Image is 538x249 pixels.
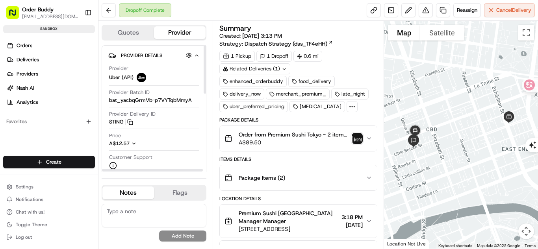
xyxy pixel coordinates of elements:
[8,75,22,89] img: 1736555255976-a54dd68f-1ca7-489b-9aae-adbdc363a1c4
[74,114,126,122] span: API Documentation
[109,118,133,125] button: STING
[438,243,472,249] button: Keyboard shortcuts
[457,7,477,14] span: Reassign
[219,76,287,87] div: enhanced_orderbuddy
[3,232,95,243] button: Log out
[67,115,73,121] div: 💻
[109,74,134,81] span: Uber (API)
[219,25,251,32] h3: Summary
[3,181,95,192] button: Settings
[518,25,534,41] button: Toggle fullscreen view
[3,82,98,94] a: Nash AI
[245,40,333,48] a: Dispatch Strategy (dss_TF4eHH)
[245,40,327,48] span: Dispatch Strategy (dss_TF4eHH)
[16,209,45,215] span: Chat with us!
[17,85,34,92] span: Nash AI
[46,159,61,166] span: Create
[102,26,154,39] button: Quotes
[220,165,377,190] button: Package Items (2)
[27,75,129,83] div: Start new chat
[453,3,481,17] button: Reassign
[102,186,154,199] button: Notes
[3,96,98,109] a: Analytics
[341,221,363,229] span: [DATE]
[154,26,206,39] button: Provider
[220,205,377,238] button: Premium Sushi [GEOGRAPHIC_DATA] Manager Manager[STREET_ADDRESS]3:18 PM[DATE]
[3,156,95,168] button: Create
[239,209,338,225] span: Premium Sushi [GEOGRAPHIC_DATA] Manager Manager
[496,7,531,14] span: Cancel Delivery
[109,132,121,139] span: Price
[8,115,14,121] div: 📗
[3,115,95,128] div: Favorites
[17,42,32,49] span: Orders
[518,223,534,239] button: Map camera controls
[109,111,156,118] span: Provider Delivery ID
[109,89,150,96] span: Provider Batch ID
[20,51,130,59] input: Clear
[22,13,78,20] button: [EMAIL_ADDRESS][DOMAIN_NAME]
[8,31,143,44] p: Welcome 👋
[154,186,206,199] button: Flags
[352,133,363,144] img: photo_proof_of_delivery image
[5,111,63,125] a: 📗Knowledge Base
[219,89,264,100] div: delivery_now
[3,207,95,218] button: Chat with us!
[56,133,95,139] a: Powered byPylon
[289,101,345,112] div: [MEDICAL_DATA]
[293,51,322,62] div: 0.6 mi
[266,89,330,100] div: merchant_premium_
[388,25,420,41] button: Show street map
[219,196,377,202] div: Location Details
[219,40,333,48] div: Strategy:
[27,83,100,89] div: We're available if you need us!
[8,8,24,24] img: Nash
[219,101,288,112] div: uber_preferred_pricing
[3,25,95,33] div: sandbox
[22,6,54,13] button: Order Buddy
[109,140,178,147] button: A$12.57
[63,111,130,125] a: 💻API Documentation
[16,196,43,203] span: Notifications
[484,3,535,17] button: CancelDelivery
[525,243,536,248] a: Terms
[239,174,285,182] span: Package Items ( 2 )
[137,73,146,82] img: uber-new-logo.jpeg
[288,76,335,87] div: food_delivery
[256,51,292,62] div: 1 Dropoff
[220,126,377,151] button: Order from Premium Sushi Tokyo - 2 items - A$89.50A$89.50photo_proof_of_delivery image
[219,32,282,40] span: Created:
[219,156,377,162] div: Items Details
[109,65,128,72] span: Provider
[386,238,412,249] a: Open this area in Google Maps (opens a new window)
[386,238,412,249] img: Google
[17,70,38,77] span: Providers
[477,243,520,248] span: Map data ©2025 Google
[3,3,82,22] button: Order Buddy[EMAIL_ADDRESS][DOMAIN_NAME]
[109,97,192,104] span: bat_yacbqGrmVb-p7VYTqbMmyA
[3,39,98,52] a: Orders
[109,154,152,161] span: Customer Support
[384,239,429,249] div: Location Not Live
[242,32,282,39] span: [DATE] 3:13 PM
[219,51,255,62] div: 1 Pickup
[3,194,95,205] button: Notifications
[341,213,363,221] span: 3:18 PM
[109,140,130,147] span: A$12.57
[17,56,39,63] span: Deliveries
[239,131,349,138] span: Order from Premium Sushi Tokyo - 2 items - A$89.50
[219,63,290,74] div: Related Deliveries (1)
[3,53,98,66] a: Deliveries
[17,99,38,106] span: Analytics
[16,234,32,240] span: Log out
[121,52,162,59] span: Provider Details
[239,225,338,233] span: [STREET_ADDRESS]
[16,114,60,122] span: Knowledge Base
[16,221,47,228] span: Toggle Theme
[219,117,377,123] div: Package Details
[134,77,143,87] button: Start new chat
[3,219,95,230] button: Toggle Theme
